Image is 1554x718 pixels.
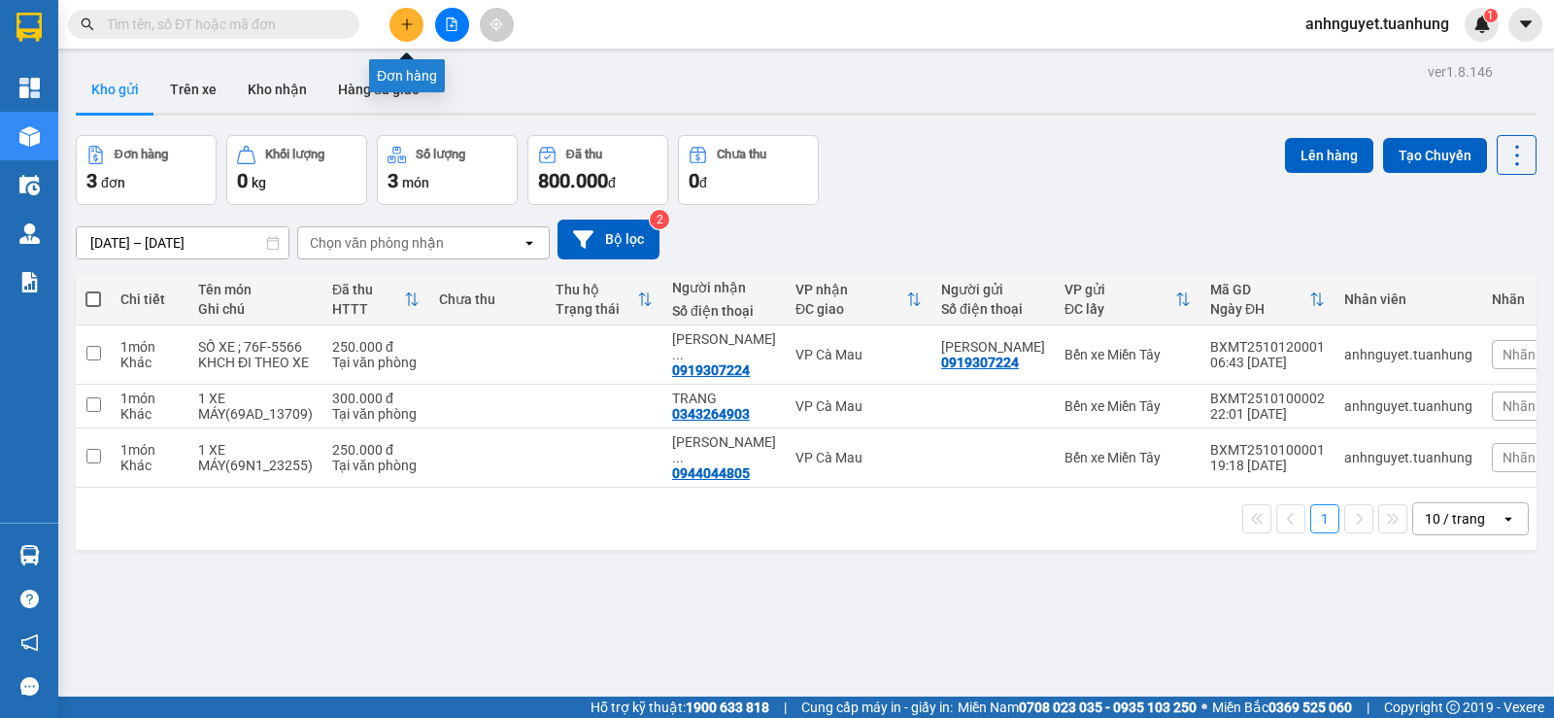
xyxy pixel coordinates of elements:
[1210,301,1309,317] div: Ngày ĐH
[795,282,906,297] div: VP nhận
[19,272,40,292] img: solution-icon
[226,135,367,205] button: Khối lượng0kg
[689,169,699,192] span: 0
[416,148,465,161] div: Số lượng
[1428,61,1493,83] div: ver 1.8.146
[672,434,776,465] div: nguyễn thành học
[672,347,684,362] span: ...
[77,227,288,258] input: Select a date range.
[1019,700,1197,715] strong: 0708 023 035 - 0935 103 250
[310,233,444,253] div: Chọn văn phòng nhận
[672,450,684,465] span: ...
[19,545,40,565] img: warehouse-icon
[1268,700,1352,715] strong: 0369 525 060
[198,355,313,370] div: KHCH ĐI THEO XE
[198,301,313,317] div: Ghi chú
[445,17,458,31] span: file-add
[332,355,420,370] div: Tại văn phòng
[76,66,154,113] button: Kho gửi
[19,175,40,195] img: warehouse-icon
[19,223,40,244] img: warehouse-icon
[678,135,819,205] button: Chưa thu0đ
[332,442,420,458] div: 250.000 đ
[1210,391,1325,406] div: BXMT2510100002
[784,697,787,718] span: |
[265,148,324,161] div: Khối lượng
[490,17,503,31] span: aim
[1064,282,1175,297] div: VP gửi
[941,355,1019,370] div: 0919307224
[1501,511,1516,527] svg: open
[198,391,313,422] div: 1 XE MÁY(69AD_13709)
[538,169,608,192] span: 800.000
[17,13,42,42] img: logo-vxr
[1344,291,1472,307] div: Nhân viên
[1210,339,1325,355] div: BXMT2510120001
[377,135,518,205] button: Số lượng3món
[1064,398,1191,414] div: Bến xe Miền Tây
[556,301,637,317] div: Trạng thái
[1210,406,1325,422] div: 22:01 [DATE]
[400,17,414,31] span: plus
[686,700,769,715] strong: 1900 633 818
[332,406,420,422] div: Tại văn phòng
[237,169,248,192] span: 0
[556,282,637,297] div: Thu hộ
[120,355,179,370] div: Khác
[332,391,420,406] div: 300.000 đ
[198,339,313,355] div: SỐ XE ; 76F-5566
[198,282,313,297] div: Tên món
[480,8,514,42] button: aim
[120,391,179,406] div: 1 món
[1503,450,1536,465] span: Nhãn
[332,301,404,317] div: HTTT
[120,291,179,307] div: Chi tiết
[672,280,776,295] div: Người nhận
[941,282,1045,297] div: Người gửi
[717,148,766,161] div: Chưa thu
[795,301,906,317] div: ĐC giao
[1344,398,1472,414] div: anhnguyet.tuanhung
[1503,398,1536,414] span: Nhãn
[527,135,668,205] button: Đã thu800.000đ
[1200,274,1334,325] th: Toggle SortBy
[322,66,435,113] button: Hàng đã giao
[86,169,97,192] span: 3
[1310,504,1339,533] button: 1
[1064,347,1191,362] div: Bến xe Miền Tây
[1210,355,1325,370] div: 06:43 [DATE]
[1210,282,1309,297] div: Mã GD
[107,14,336,35] input: Tìm tên, số ĐT hoặc mã đơn
[591,697,769,718] span: Hỗ trợ kỹ thuật:
[402,175,429,190] span: món
[19,126,40,147] img: warehouse-icon
[1344,347,1472,362] div: anhnguyet.tuanhung
[1290,12,1465,36] span: anhnguyet.tuanhung
[1055,274,1200,325] th: Toggle SortBy
[369,59,445,92] div: Đơn hàng
[672,465,750,481] div: 0944044805
[115,148,168,161] div: Đơn hàng
[1487,9,1494,22] span: 1
[389,8,423,42] button: plus
[795,398,922,414] div: VP Cà Mau
[332,282,404,297] div: Đã thu
[332,339,420,355] div: 250.000 đ
[1285,138,1373,173] button: Lên hàng
[557,220,659,259] button: Bộ lọc
[1503,347,1536,362] span: Nhãn
[1484,9,1498,22] sup: 1
[672,303,776,319] div: Số điện thoại
[20,590,39,608] span: question-circle
[522,235,537,251] svg: open
[19,78,40,98] img: dashboard-icon
[1425,509,1485,529] div: 10 / trang
[786,274,931,325] th: Toggle SortBy
[120,339,179,355] div: 1 món
[332,458,420,473] div: Tại văn phòng
[1508,8,1542,42] button: caret-down
[388,169,398,192] span: 3
[958,697,1197,718] span: Miền Nam
[20,677,39,696] span: message
[120,458,179,473] div: Khác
